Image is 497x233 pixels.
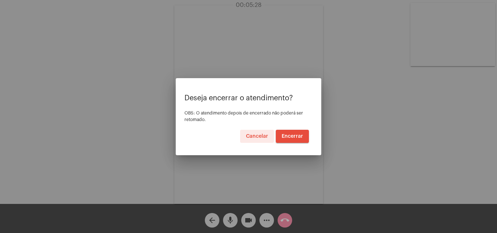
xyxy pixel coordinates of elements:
button: Cancelar [240,130,274,143]
span: Cancelar [246,134,268,139]
button: Encerrar [276,130,309,143]
span: Encerrar [282,134,303,139]
span: OBS: O atendimento depois de encerrado não poderá ser retomado. [184,111,303,122]
p: Deseja encerrar o atendimento? [184,94,313,102]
